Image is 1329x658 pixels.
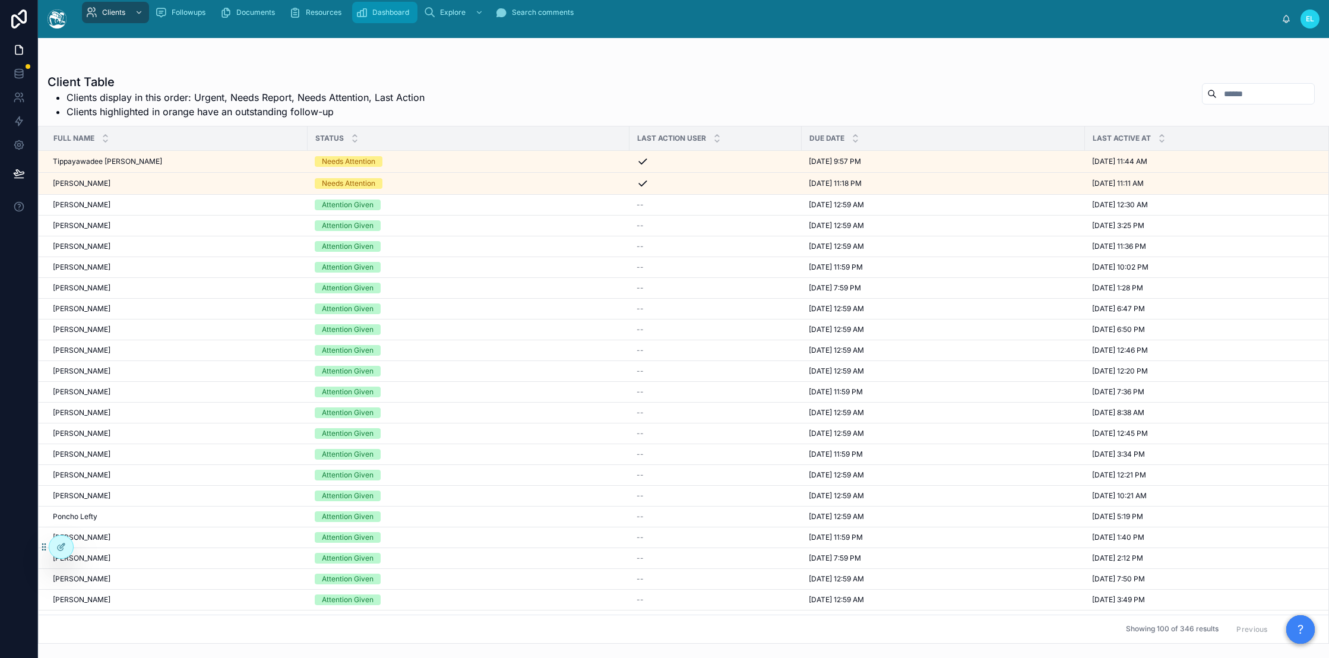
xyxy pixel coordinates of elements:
span: [PERSON_NAME] [53,200,110,210]
a: -- [637,242,795,251]
a: -- [637,553,795,563]
a: [DATE] 11:59 PM [809,533,1078,542]
div: Attention Given [322,491,374,501]
a: -- [637,470,795,480]
span: Poncho Lefty [53,512,97,521]
div: Attention Given [322,366,374,377]
a: Tippayawadee [PERSON_NAME] [53,157,300,166]
span: [DATE] 11:59 PM [809,450,863,459]
a: Attention Given [315,345,622,356]
span: Dashboard [372,8,409,17]
span: Last Action User [637,134,706,143]
span: [DATE] 5:19 PM [1092,512,1143,521]
a: [PERSON_NAME] [53,200,300,210]
a: [PERSON_NAME] [53,408,300,417]
a: Attention Given [315,491,622,501]
a: -- [637,429,795,438]
span: Search comments [512,8,574,17]
span: [DATE] 1:28 PM [1092,283,1143,293]
a: Attention Given [315,553,622,564]
a: [DATE] 12:59 AM [809,491,1078,501]
a: [DATE] 12:59 AM [809,242,1078,251]
span: [DATE] 12:59 AM [809,429,864,438]
a: Dashboard [352,2,417,23]
span: [DATE] 12:59 AM [809,200,864,210]
a: -- [637,491,795,501]
div: Needs Attention [322,178,375,189]
a: [PERSON_NAME] [53,325,300,334]
a: Poncho Lefty [53,512,300,521]
a: [DATE] 12:20 PM [1092,366,1322,376]
span: -- [637,429,644,438]
span: [DATE] 11:59 PM [809,533,863,542]
a: Attention Given [315,324,622,335]
a: [DATE] 7:50 PM [1092,574,1322,584]
span: [DATE] 3:49 PM [1092,595,1145,605]
span: [DATE] 11:36 PM [1092,242,1146,251]
a: Clients [82,2,149,23]
a: [DATE] 11:59 PM [809,387,1078,397]
div: Attention Given [322,407,374,418]
a: -- [637,304,795,314]
span: [DATE] 8:38 AM [1092,408,1144,417]
a: Search comments [492,2,582,23]
a: [DATE] 12:59 AM [809,304,1078,314]
button: ? [1286,615,1315,644]
span: [DATE] 3:25 PM [1092,221,1144,230]
span: -- [637,221,644,230]
div: Attention Given [322,470,374,480]
a: [PERSON_NAME] [53,491,300,501]
span: -- [637,200,644,210]
div: Attention Given [322,241,374,252]
a: [DATE] 11:59 PM [809,450,1078,459]
span: [DATE] 12:59 AM [809,470,864,480]
span: Explore [440,8,466,17]
a: [DATE] 12:59 AM [809,221,1078,230]
a: [DATE] 12:30 AM [1092,200,1322,210]
span: [PERSON_NAME] [53,304,110,314]
a: Attention Given [315,532,622,543]
span: [PERSON_NAME] [53,179,110,188]
span: [DATE] 12:59 AM [809,595,864,605]
span: -- [637,366,644,376]
span: [DATE] 7:36 PM [1092,387,1144,397]
span: [DATE] 7:59 PM [809,283,861,293]
a: [PERSON_NAME] [53,242,300,251]
a: -- [637,346,795,355]
a: -- [637,200,795,210]
div: Attention Given [322,532,374,543]
span: [DATE] 12:59 AM [809,346,864,355]
span: -- [637,595,644,605]
a: [DATE] 8:38 AM [1092,408,1322,417]
a: Attention Given [315,366,622,377]
span: [PERSON_NAME] [53,366,110,376]
span: [PERSON_NAME] [53,346,110,355]
a: Attention Given [315,200,622,210]
a: -- [637,325,795,334]
a: Attention Given [315,262,622,273]
a: [PERSON_NAME] [53,366,300,376]
a: Attention Given [315,387,622,397]
div: Attention Given [322,574,374,584]
span: [DATE] 12:21 PM [1092,470,1146,480]
span: -- [637,491,644,501]
a: [PERSON_NAME] [53,429,300,438]
span: -- [637,470,644,480]
span: [DATE] 12:59 AM [809,325,864,334]
a: Attention Given [315,470,622,480]
span: [PERSON_NAME] [53,450,110,459]
a: [DATE] 7:59 PM [809,553,1078,563]
a: [DATE] 1:40 PM [1092,533,1322,542]
span: Full Name [53,134,94,143]
a: [DATE] 12:59 AM [809,200,1078,210]
a: Attention Given [315,428,622,439]
div: Attention Given [322,449,374,460]
h1: Client Table [48,74,425,90]
div: Attention Given [322,303,374,314]
a: -- [637,595,795,605]
a: Attention Given [315,407,622,418]
a: -- [637,512,795,521]
a: [DATE] 12:59 AM [809,595,1078,605]
a: Followups [151,2,214,23]
a: Attention Given [315,574,622,584]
